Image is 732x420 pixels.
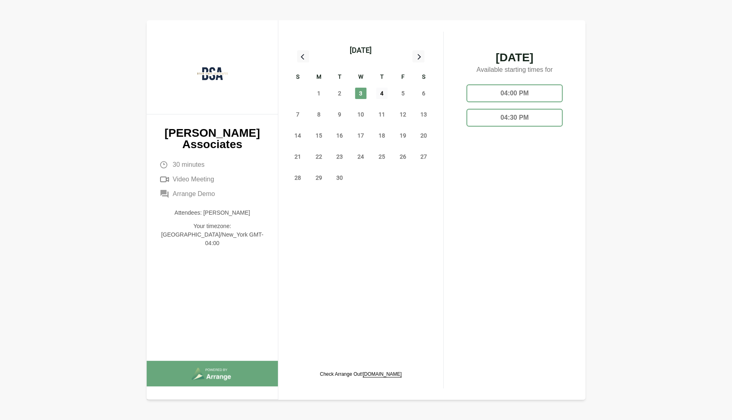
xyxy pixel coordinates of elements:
span: Arrange Demo [173,189,215,199]
span: Video Meeting [173,174,214,184]
span: Thursday, September 4, 2025 [376,88,388,99]
div: F [392,72,414,83]
div: S [287,72,308,83]
p: Available starting times for [460,63,569,78]
span: Monday, September 22, 2025 [313,151,325,162]
span: Tuesday, September 23, 2025 [334,151,345,162]
div: M [308,72,329,83]
div: T [371,72,392,83]
span: Saturday, September 27, 2025 [418,151,429,162]
span: Wednesday, September 17, 2025 [355,130,366,141]
div: 04:30 PM [466,109,563,127]
span: Friday, September 12, 2025 [397,109,408,120]
span: Friday, September 5, 2025 [397,88,408,99]
span: Monday, September 15, 2025 [313,130,325,141]
span: Saturday, September 6, 2025 [418,88,429,99]
p: [PERSON_NAME] Associates [160,127,265,150]
p: Your timezone: [GEOGRAPHIC_DATA]/New_York GMT-04:00 [160,222,265,248]
div: [DATE] [350,45,372,56]
span: Saturday, September 20, 2025 [418,130,429,141]
span: Sunday, September 7, 2025 [292,109,303,120]
div: S [413,72,434,83]
p: Attendees: [PERSON_NAME] [160,209,265,217]
span: Thursday, September 18, 2025 [376,130,388,141]
span: Saturday, September 13, 2025 [418,109,429,120]
a: [DOMAIN_NAME] [363,371,402,377]
span: Sunday, September 14, 2025 [292,130,303,141]
div: T [329,72,350,83]
span: Thursday, September 25, 2025 [376,151,388,162]
p: Check Arrange Out! [320,371,401,377]
span: Tuesday, September 16, 2025 [334,130,345,141]
span: Tuesday, September 2, 2025 [334,88,345,99]
div: 04:00 PM [466,84,563,102]
span: Monday, September 29, 2025 [313,172,325,183]
span: Monday, September 8, 2025 [313,109,325,120]
span: Thursday, September 11, 2025 [376,109,388,120]
span: Wednesday, September 10, 2025 [355,109,366,120]
span: Tuesday, September 9, 2025 [334,109,345,120]
span: 30 minutes [173,160,204,170]
div: W [350,72,371,83]
span: Friday, September 26, 2025 [397,151,408,162]
span: Wednesday, September 24, 2025 [355,151,366,162]
span: Sunday, September 28, 2025 [292,172,303,183]
span: Sunday, September 21, 2025 [292,151,303,162]
span: Tuesday, September 30, 2025 [334,172,345,183]
span: Friday, September 19, 2025 [397,130,408,141]
span: Monday, September 1, 2025 [313,88,325,99]
span: [DATE] [460,52,569,63]
span: Wednesday, September 3, 2025 [355,88,366,99]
